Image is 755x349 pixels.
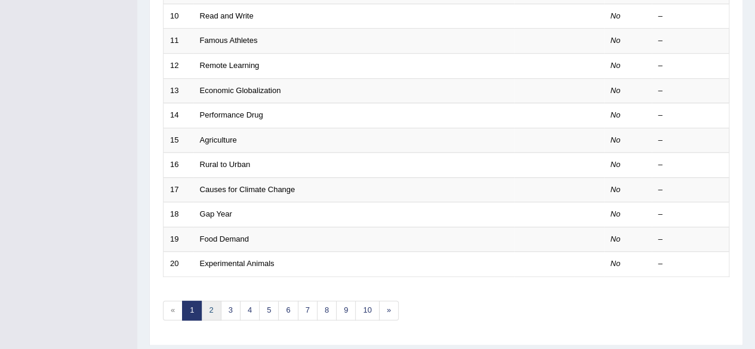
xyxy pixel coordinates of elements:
[658,135,723,146] div: –
[221,301,241,320] a: 3
[278,301,298,320] a: 6
[658,159,723,171] div: –
[164,4,193,29] td: 10
[200,160,251,169] a: Rural to Urban
[355,301,379,320] a: 10
[336,301,356,320] a: 9
[611,160,621,169] em: No
[658,209,723,220] div: –
[611,135,621,144] em: No
[658,11,723,22] div: –
[200,110,263,119] a: Performance Drug
[611,36,621,45] em: No
[200,259,275,268] a: Experimental Animals
[163,301,183,320] span: «
[200,209,232,218] a: Gap Year
[611,234,621,243] em: No
[164,53,193,78] td: 12
[611,185,621,194] em: No
[611,209,621,218] em: No
[200,86,281,95] a: Economic Globalization
[200,234,249,243] a: Food Demand
[200,36,258,45] a: Famous Athletes
[200,61,260,70] a: Remote Learning
[379,301,399,320] a: »
[200,185,295,194] a: Causes for Climate Change
[658,35,723,47] div: –
[611,259,621,268] em: No
[164,227,193,252] td: 19
[164,128,193,153] td: 15
[164,29,193,54] td: 11
[611,110,621,119] em: No
[240,301,260,320] a: 4
[658,110,723,121] div: –
[200,11,254,20] a: Read and Write
[201,301,221,320] a: 2
[164,177,193,202] td: 17
[182,301,202,320] a: 1
[164,252,193,277] td: 20
[658,85,723,97] div: –
[658,258,723,270] div: –
[164,103,193,128] td: 14
[298,301,318,320] a: 7
[259,301,279,320] a: 5
[611,61,621,70] em: No
[658,60,723,72] div: –
[317,301,337,320] a: 8
[164,202,193,227] td: 18
[658,234,723,245] div: –
[164,78,193,103] td: 13
[658,184,723,196] div: –
[611,86,621,95] em: No
[611,11,621,20] em: No
[200,135,237,144] a: Agriculture
[164,153,193,178] td: 16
